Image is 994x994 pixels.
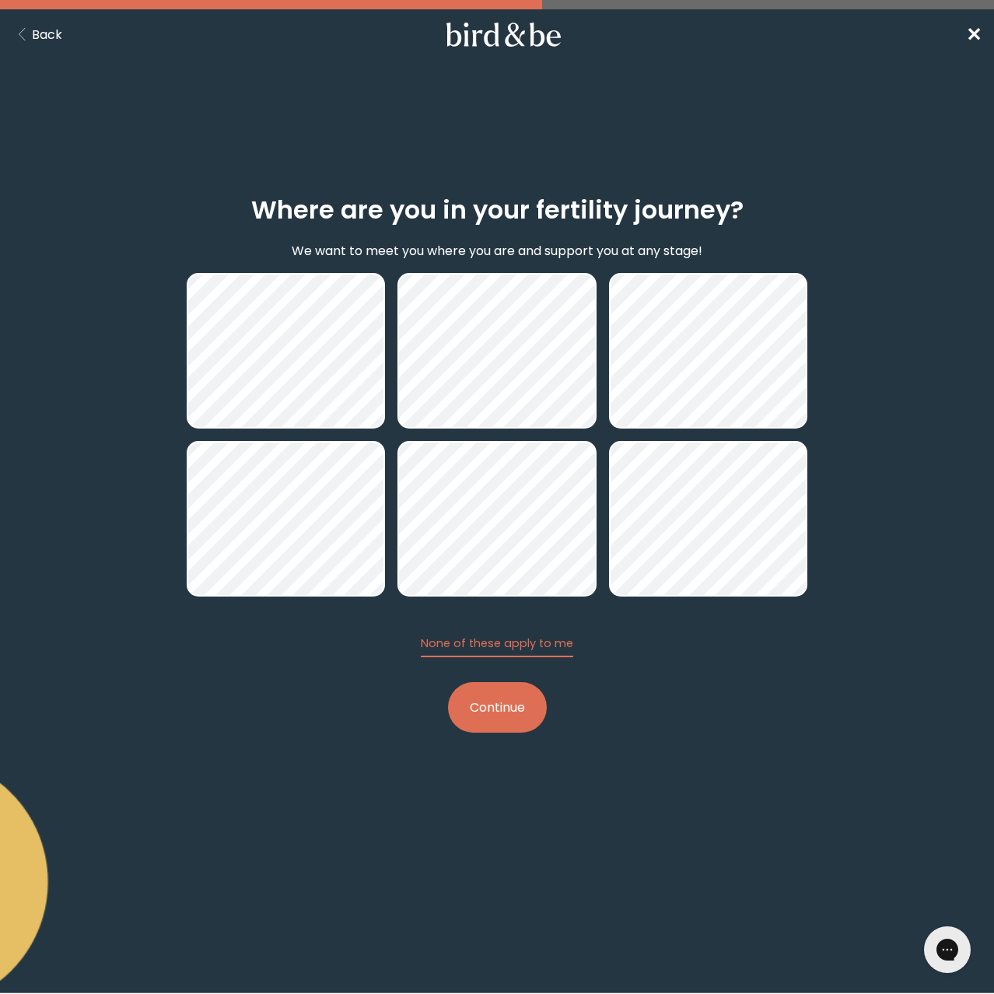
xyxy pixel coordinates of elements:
iframe: Gorgias live chat messenger [916,921,978,978]
a: ✕ [966,21,982,48]
button: None of these apply to me [421,635,573,657]
p: We want to meet you where you are and support you at any stage! [292,241,702,261]
span: ✕ [966,22,982,47]
h2: Where are you in your fertility journey? [251,191,744,229]
button: Continue [448,682,547,733]
button: Back Button [12,25,62,44]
